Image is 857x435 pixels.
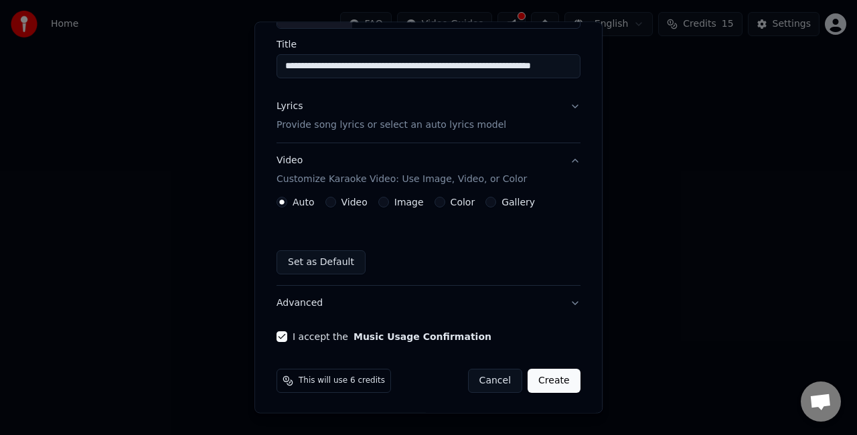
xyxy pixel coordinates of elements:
button: LyricsProvide song lyrics or select an auto lyrics model [277,89,580,143]
div: Lyrics [277,100,303,113]
label: I accept the [293,332,491,341]
button: I accept the [354,332,491,341]
div: VideoCustomize Karaoke Video: Use Image, Video, or Color [277,197,580,285]
label: Auto [293,197,315,207]
p: Customize Karaoke Video: Use Image, Video, or Color [277,173,527,186]
label: Color [451,197,475,207]
p: Provide song lyrics or select an auto lyrics model [277,118,506,132]
button: VideoCustomize Karaoke Video: Use Image, Video, or Color [277,143,580,197]
button: Cancel [468,369,522,393]
button: Set as Default [277,250,366,274]
label: Gallery [501,197,535,207]
label: Title [277,39,580,49]
span: This will use 6 credits [299,375,385,386]
button: Advanced [277,286,580,321]
label: Video [341,197,368,207]
div: Video [277,154,527,186]
label: Image [394,197,424,207]
button: Create [528,369,580,393]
